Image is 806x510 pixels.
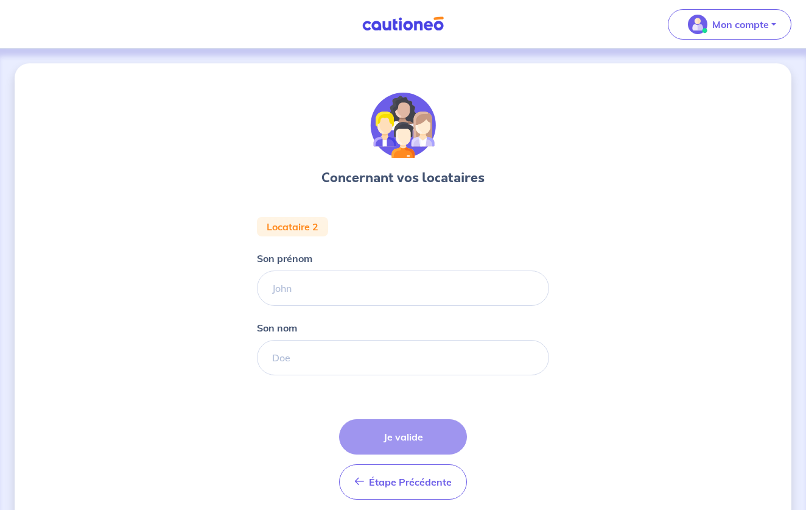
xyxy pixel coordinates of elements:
[257,321,297,335] p: Son nom
[688,15,707,34] img: illu_account_valid_menu.svg
[339,464,467,500] button: Étape Précédente
[257,93,549,509] div: NEW
[357,16,449,32] img: Cautioneo
[257,251,312,266] p: Son prénom
[257,340,549,375] input: Doe
[712,17,769,32] p: Mon compte
[668,9,791,40] button: illu_account_valid_menu.svgMon compte
[321,168,485,188] h3: Concernant vos locataires
[257,217,328,236] div: Locataire 2
[257,271,549,306] input: John
[369,476,452,488] span: Étape Précédente
[370,93,436,158] img: illu_tenants.svg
